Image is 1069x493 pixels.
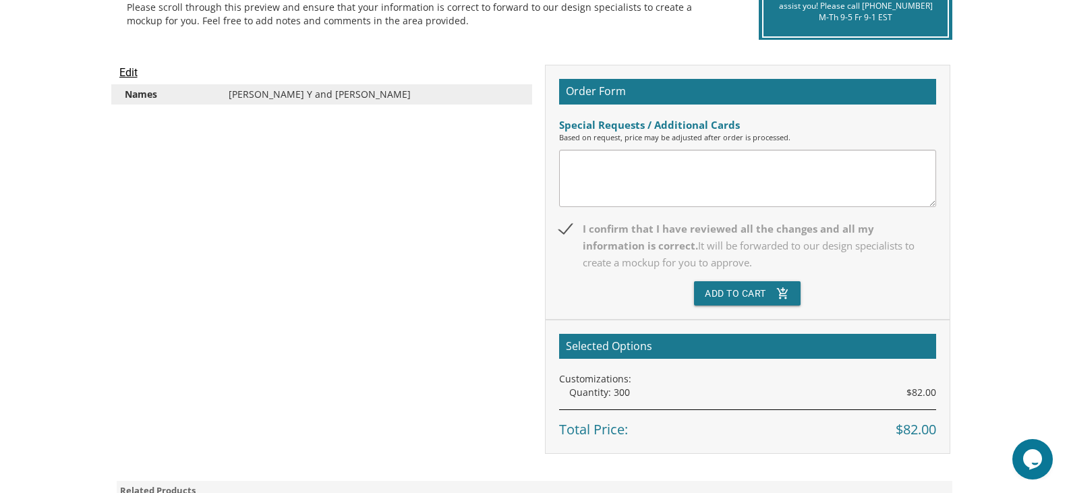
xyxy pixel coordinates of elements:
[1012,439,1056,480] iframe: chat widget
[119,65,138,81] input: Edit
[583,239,915,269] span: It will be forwarded to our design specialists to create a mockup for you to approve.
[127,1,728,28] div: Please scroll through this preview and ensure that your information is correct to forward to our ...
[559,409,936,440] div: Total Price:
[776,281,790,306] i: add_shopping_cart
[559,132,936,143] div: Based on request, price may be adjusted after order is processed.
[559,334,936,359] h2: Selected Options
[896,420,936,440] span: $82.00
[115,88,218,101] div: Names
[694,281,801,306] button: Add To Cartadd_shopping_cart
[559,372,936,386] div: Customizations:
[559,118,936,132] div: Special Requests / Additional Cards
[569,386,936,399] div: Quantity: 300
[906,386,936,399] span: $82.00
[219,88,529,101] div: [PERSON_NAME] Y and [PERSON_NAME]
[559,79,936,105] h2: Order Form
[559,221,936,271] span: I confirm that I have reviewed all the changes and all my information is correct.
